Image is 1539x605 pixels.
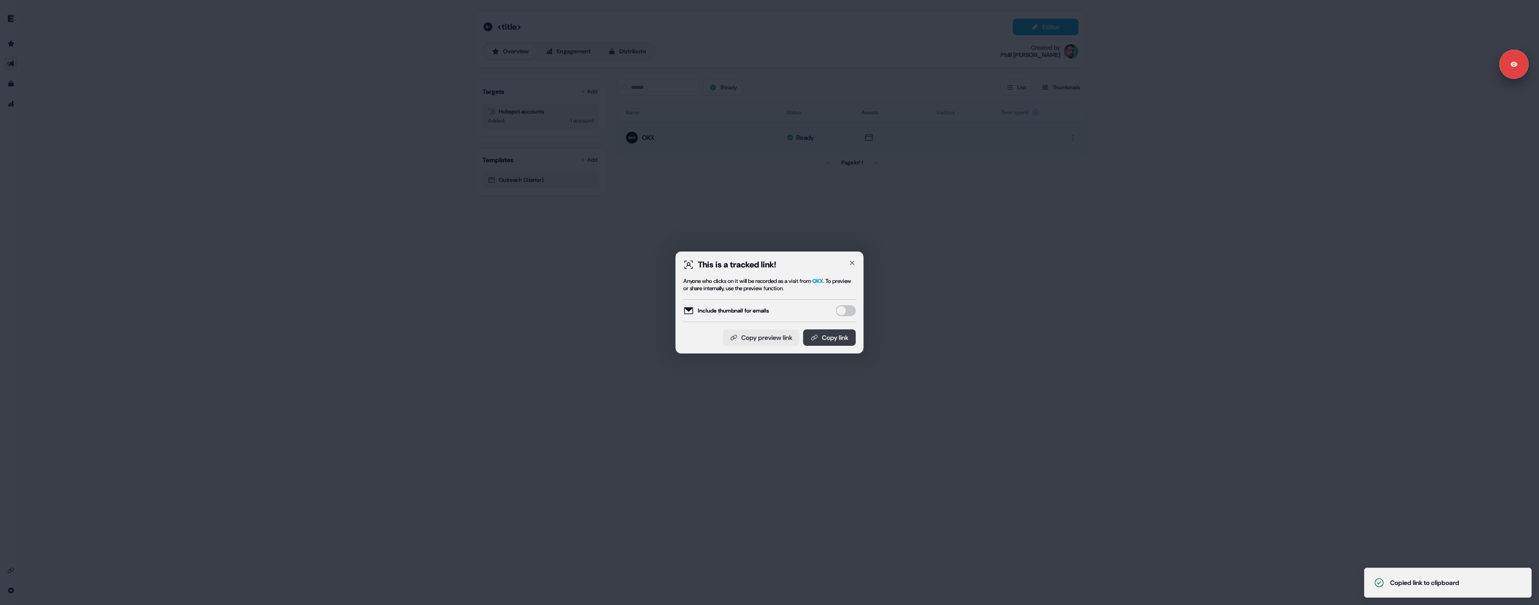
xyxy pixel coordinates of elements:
span: OKX [812,277,823,285]
label: Include thumbnail for emails [683,305,769,316]
div: This is a tracked link! [698,259,776,270]
div: Anyone who clicks on it will be recorded as a visit from . To preview or share internally, use th... [683,277,856,292]
div: Copied link to clipboard [1390,578,1459,587]
button: Copy link [803,329,856,346]
button: Copy preview link [723,329,800,346]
